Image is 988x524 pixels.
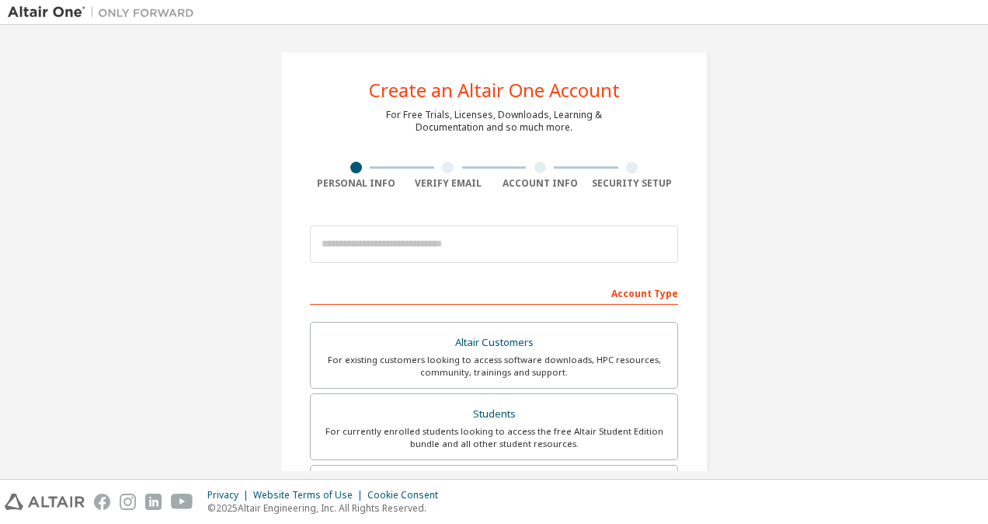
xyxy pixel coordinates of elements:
[207,489,253,501] div: Privacy
[310,177,402,190] div: Personal Info
[253,489,367,501] div: Website Terms of Use
[386,109,602,134] div: For Free Trials, Licenses, Downloads, Learning & Documentation and so much more.
[171,494,193,510] img: youtube.svg
[586,177,679,190] div: Security Setup
[320,403,668,425] div: Students
[5,494,85,510] img: altair_logo.svg
[367,489,447,501] div: Cookie Consent
[310,280,678,305] div: Account Type
[320,332,668,354] div: Altair Customers
[145,494,162,510] img: linkedin.svg
[320,425,668,450] div: For currently enrolled students looking to access the free Altair Student Edition bundle and all ...
[320,354,668,379] div: For existing customers looking to access software downloads, HPC resources, community, trainings ...
[94,494,110,510] img: facebook.svg
[120,494,136,510] img: instagram.svg
[402,177,495,190] div: Verify Email
[494,177,586,190] div: Account Info
[369,81,620,100] div: Create an Altair One Account
[207,501,447,515] p: © 2025 Altair Engineering, Inc. All Rights Reserved.
[8,5,202,20] img: Altair One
